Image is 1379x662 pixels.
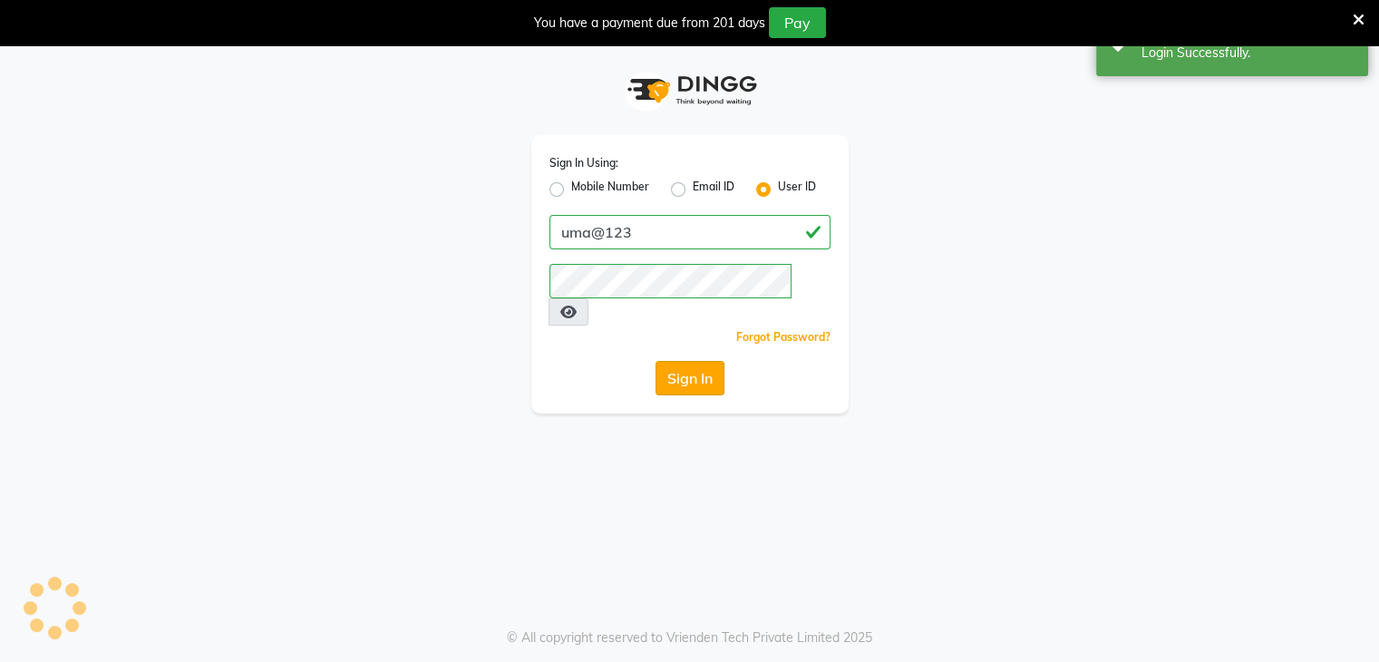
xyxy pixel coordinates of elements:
label: Sign In Using: [549,155,618,171]
button: Sign In [656,361,724,395]
a: Forgot Password? [736,330,830,344]
button: Pay [769,7,826,38]
label: Mobile Number [571,179,649,200]
input: Username [549,264,791,298]
div: Login Successfully. [1141,44,1355,63]
div: You have a payment due from 201 days [534,14,765,33]
img: logo1.svg [617,63,762,117]
label: Email ID [693,179,734,200]
input: Username [549,215,830,249]
label: User ID [778,179,816,200]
